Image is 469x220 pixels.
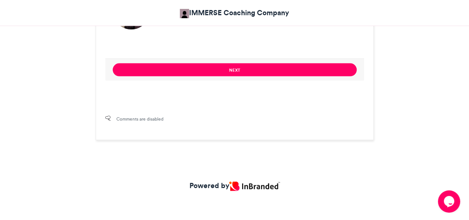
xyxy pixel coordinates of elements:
a: IMMERSE Coaching Company [180,7,289,18]
iframe: chat widget [438,190,462,213]
a: Powered by [189,180,280,191]
img: IMMERSE Coaching Company [180,9,189,18]
button: Next [113,63,357,76]
img: Inbranded [229,181,280,191]
span: Comments are disabled [116,115,164,122]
